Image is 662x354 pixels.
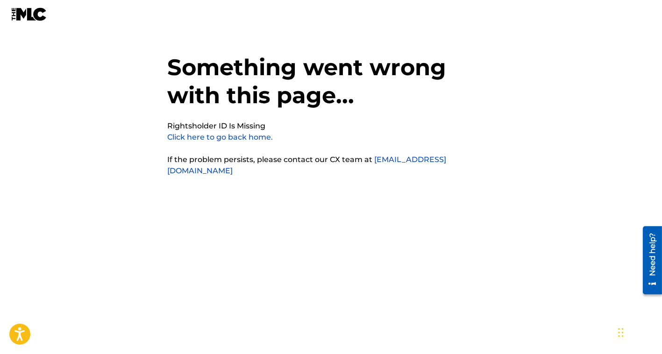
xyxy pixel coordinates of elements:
iframe: Resource Center [636,223,662,298]
pre: Rightsholder ID Is Missing [168,120,266,132]
p: If the problem persists, please contact our CX team at [168,154,495,177]
a: Click here to go back home. [168,133,273,142]
h1: Something went wrong with this page... [168,53,495,120]
div: Drag [618,319,624,347]
iframe: Chat Widget [615,309,662,354]
img: MLC Logo [11,7,47,21]
a: [EMAIL_ADDRESS][DOMAIN_NAME] [168,155,447,175]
